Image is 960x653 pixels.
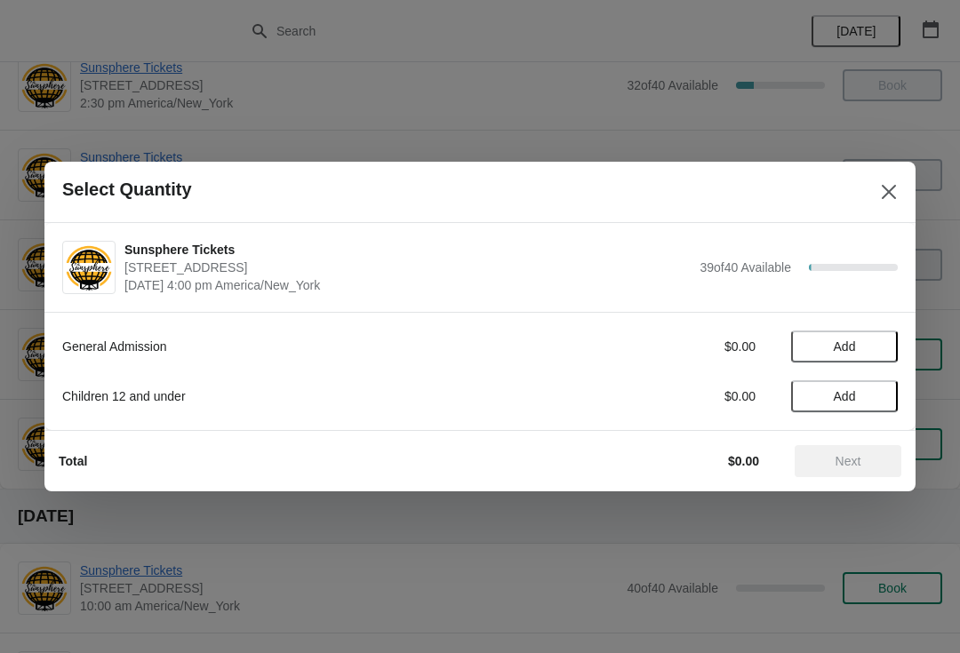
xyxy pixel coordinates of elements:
[728,454,759,468] strong: $0.00
[700,260,791,275] span: 39 of 40 Available
[791,380,898,412] button: Add
[124,241,691,259] span: Sunsphere Tickets
[62,179,192,200] h2: Select Quantity
[63,243,115,292] img: Sunsphere Tickets | 810 Clinch Avenue, Knoxville, TN, USA | September 9 | 4:00 pm America/New_York
[591,338,756,355] div: $0.00
[124,259,691,276] span: [STREET_ADDRESS]
[62,387,556,405] div: Children 12 and under
[834,339,856,354] span: Add
[62,338,556,355] div: General Admission
[791,330,898,362] button: Add
[834,389,856,403] span: Add
[873,176,905,208] button: Close
[59,454,87,468] strong: Total
[591,387,756,405] div: $0.00
[124,276,691,294] span: [DATE] 4:00 pm America/New_York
